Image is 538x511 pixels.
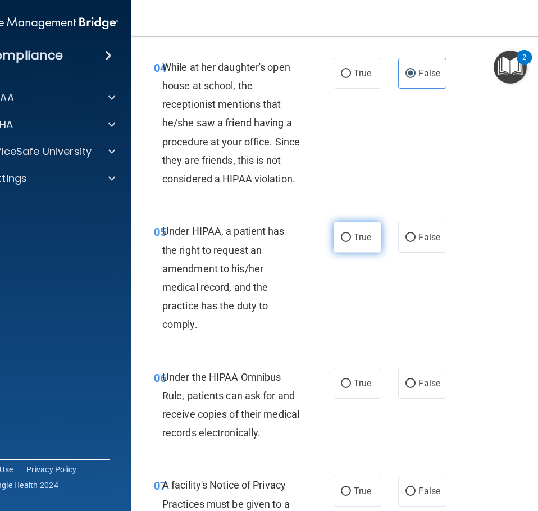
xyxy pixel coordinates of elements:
span: Under HIPAA, a patient has the right to request an amendment to his/her medical record, and the p... [162,225,285,330]
input: False [405,380,416,388]
span: 05 [154,225,166,239]
input: True [341,70,351,78]
input: False [405,487,416,496]
span: True [354,232,371,243]
span: True [354,378,371,389]
div: 2 [522,57,526,72]
input: False [405,234,416,242]
a: Privacy Policy [26,464,77,475]
span: False [418,486,440,496]
span: While at her daughter's open house at school, the receptionist mentions that he/she saw a friend ... [162,61,300,185]
input: False [405,70,416,78]
span: False [418,378,440,389]
span: True [354,68,371,79]
span: 07 [154,479,166,492]
span: Under the HIPAA Omnibus Rule, patients can ask for and receive copies of their medical records el... [162,371,299,439]
span: 06 [154,371,166,385]
button: Open Resource Center, 2 new notifications [494,51,527,84]
input: True [341,380,351,388]
input: True [341,234,351,242]
span: True [354,486,371,496]
span: 04 [154,61,166,75]
span: False [418,68,440,79]
span: False [418,232,440,243]
input: True [341,487,351,496]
